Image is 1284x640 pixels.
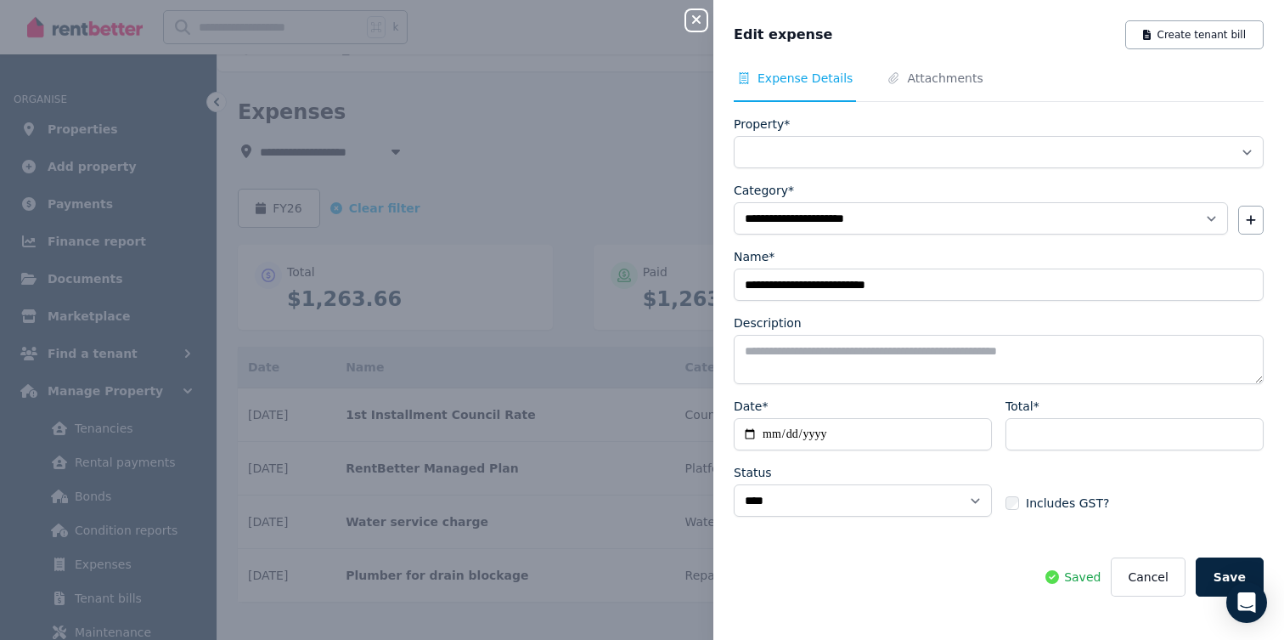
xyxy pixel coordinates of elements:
[1005,496,1019,510] input: Includes GST?
[907,70,983,87] span: Attachments
[1005,398,1039,415] label: Total*
[1026,495,1109,512] span: Includes GST?
[734,116,790,133] label: Property*
[1111,558,1185,597] button: Cancel
[734,70,1264,102] nav: Tabs
[734,248,774,265] label: Name*
[1196,558,1264,597] button: Save
[757,70,853,87] span: Expense Details
[734,464,772,481] label: Status
[1125,20,1264,49] button: Create tenant bill
[734,314,802,331] label: Description
[734,182,794,199] label: Category*
[1064,569,1101,586] span: Saved
[734,398,768,415] label: Date*
[734,25,832,45] span: Edit expense
[1226,582,1267,623] div: Open Intercom Messenger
